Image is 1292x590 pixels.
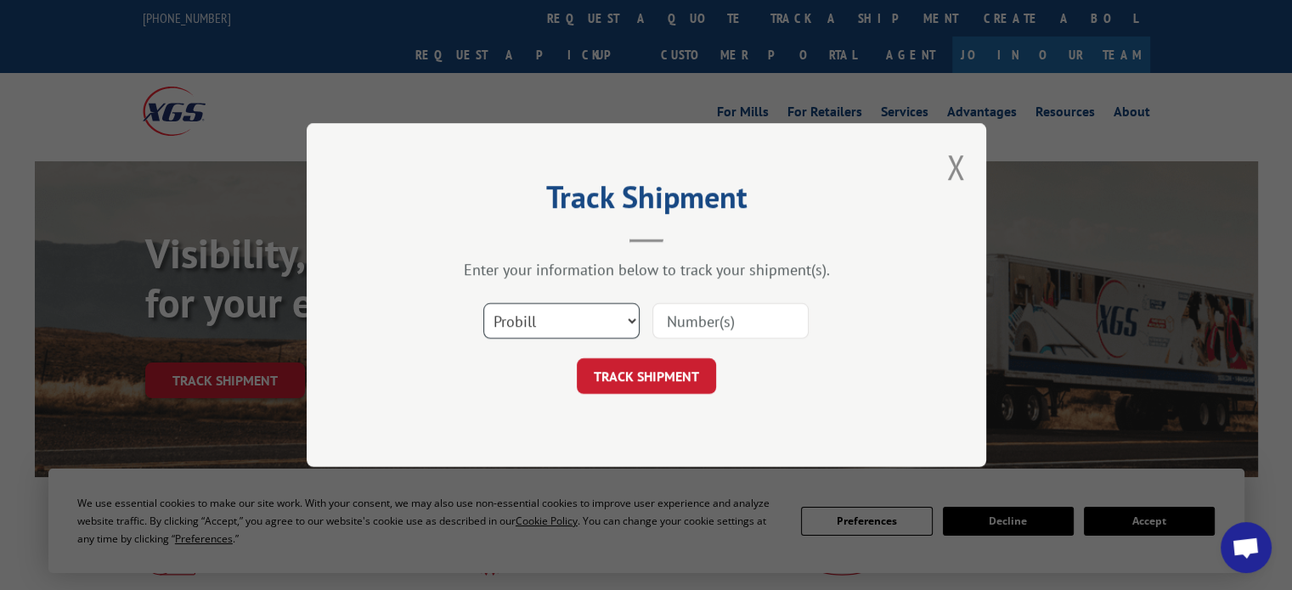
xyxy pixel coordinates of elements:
[392,260,901,279] div: Enter your information below to track your shipment(s).
[577,358,716,394] button: TRACK SHIPMENT
[1221,522,1272,573] a: Open chat
[946,144,965,189] button: Close modal
[392,185,901,217] h2: Track Shipment
[652,303,809,339] input: Number(s)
